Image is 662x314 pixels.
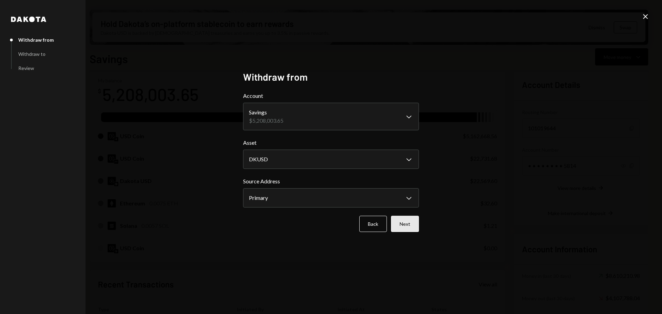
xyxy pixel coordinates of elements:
[243,177,419,185] label: Source Address
[391,216,419,232] button: Next
[18,37,54,43] div: Withdraw from
[18,65,34,71] div: Review
[243,92,419,100] label: Account
[243,139,419,147] label: Asset
[243,188,419,207] button: Source Address
[243,70,419,84] h2: Withdraw from
[243,150,419,169] button: Asset
[18,51,46,57] div: Withdraw to
[359,216,387,232] button: Back
[243,103,419,130] button: Account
